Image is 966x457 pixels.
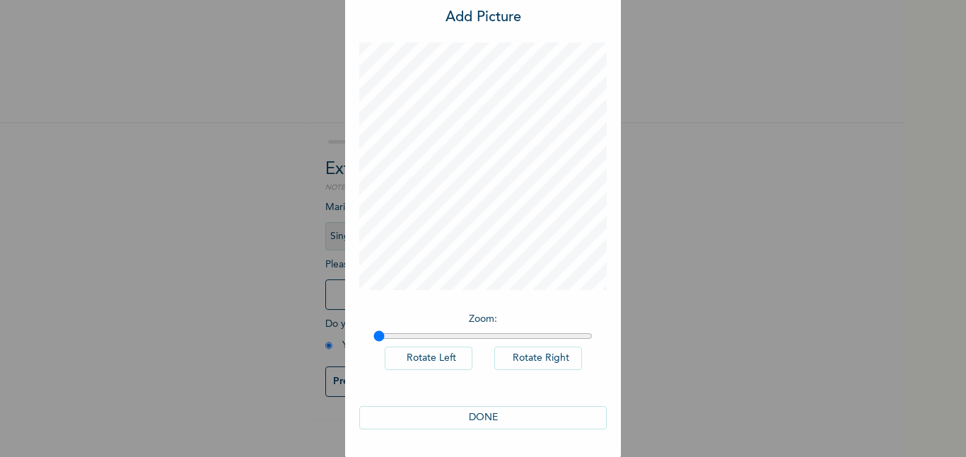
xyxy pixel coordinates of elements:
button: Rotate Left [385,347,472,370]
p: Zoom : [373,312,593,327]
button: DONE [359,406,607,429]
span: Please add a recent Passport Photograph [325,260,580,317]
button: Rotate Right [494,347,582,370]
h3: Add Picture [446,7,521,28]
